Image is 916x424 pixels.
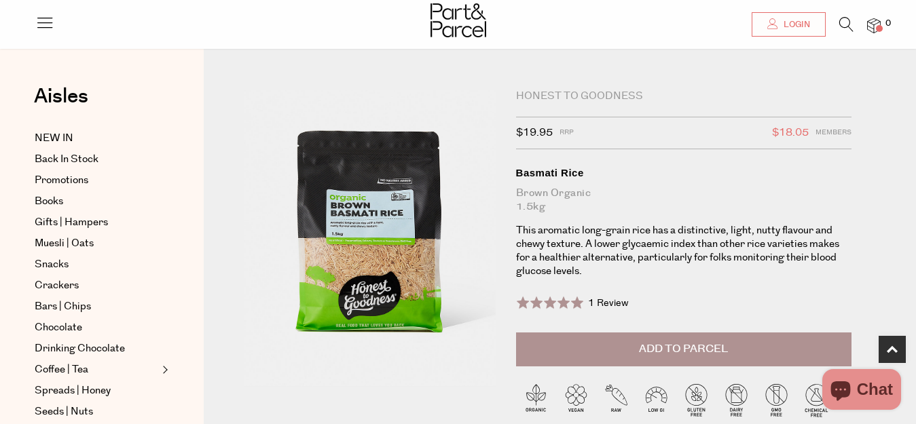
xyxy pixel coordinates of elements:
[35,235,158,252] a: Muesli | Oats
[35,214,108,231] span: Gifts | Hampers
[556,380,596,420] img: P_P-ICONS-Live_Bec_V11_Vegan.svg
[35,320,82,336] span: Chocolate
[35,256,158,273] a: Snacks
[35,341,158,357] a: Drinking Chocolate
[560,124,574,142] span: RRP
[35,193,63,210] span: Books
[516,166,852,180] div: Basmati Rice
[35,172,158,189] a: Promotions
[516,380,556,420] img: P_P-ICONS-Live_Bec_V11_Organic.svg
[35,362,158,378] a: Coffee | Tea
[35,341,125,357] span: Drinking Chocolate
[752,12,826,37] a: Login
[35,383,158,399] a: Spreads | Honey
[35,235,94,252] span: Muesli | Oats
[35,151,98,168] span: Back In Stock
[639,341,728,357] span: Add to Parcel
[816,124,851,142] span: Members
[35,193,158,210] a: Books
[780,19,810,31] span: Login
[35,256,69,273] span: Snacks
[35,151,158,168] a: Back In Stock
[818,369,905,413] inbox-online-store-chat: Shopify online store chat
[35,277,158,294] a: Crackers
[35,298,158,315] a: Bars | Chips
[35,320,158,336] a: Chocolate
[35,214,158,231] a: Gifts | Hampers
[516,124,553,142] span: $19.95
[35,298,91,315] span: Bars | Chips
[676,380,716,420] img: P_P-ICONS-Live_Bec_V11_Gluten_Free.svg
[34,81,88,111] span: Aisles
[596,380,636,420] img: P_P-ICONS-Live_Bec_V11_Raw.svg
[35,130,158,147] a: NEW IN
[716,380,756,420] img: P_P-ICONS-Live_Bec_V11_Dairy_Free.svg
[772,124,809,142] span: $18.05
[796,380,837,420] img: P_P-ICONS-Live_Bec_V11_Chemical_Free.svg
[35,404,93,420] span: Seeds | Nuts
[35,277,79,294] span: Crackers
[35,130,73,147] span: NEW IN
[516,90,852,103] div: Honest to Goodness
[35,172,88,189] span: Promotions
[34,86,88,120] a: Aisles
[35,362,88,378] span: Coffee | Tea
[516,332,852,366] button: Add to Parcel
[244,90,496,386] img: Basmati Rice
[636,380,676,420] img: P_P-ICONS-Live_Bec_V11_Low_Gi.svg
[35,383,111,399] span: Spreads | Honey
[588,296,629,310] span: 1 Review
[756,380,796,420] img: P_P-ICONS-Live_Bec_V11_GMO_Free.svg
[516,224,852,278] p: This aromatic long-grain rice has a distinctive, light, nutty flavour and chewy texture. A lower ...
[516,187,852,214] div: Brown Organic 1.5kg
[159,362,168,378] button: Expand/Collapse Coffee | Tea
[882,18,894,30] span: 0
[35,404,158,420] a: Seeds | Nuts
[430,3,486,37] img: Part&Parcel
[867,18,881,33] a: 0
